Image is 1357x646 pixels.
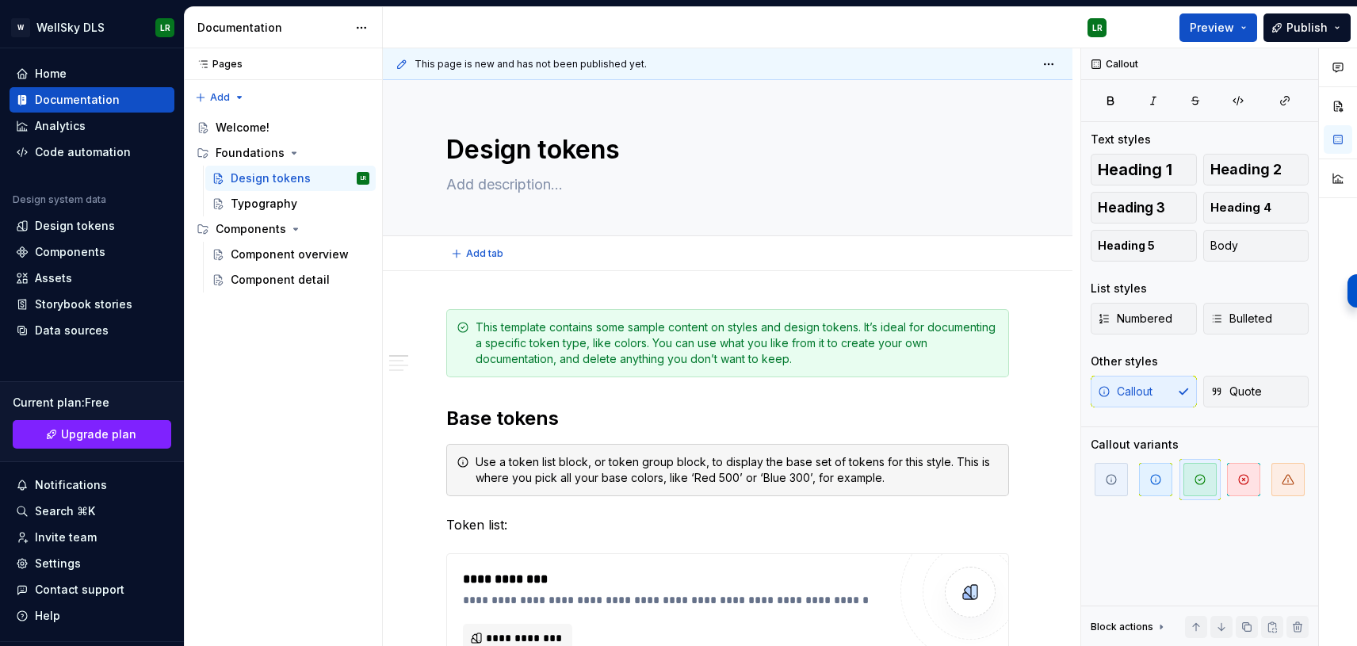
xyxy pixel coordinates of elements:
[35,118,86,134] div: Analytics
[1091,281,1147,296] div: List styles
[190,86,250,109] button: Add
[35,244,105,260] div: Components
[35,556,81,571] div: Settings
[210,91,230,104] span: Add
[1286,20,1328,36] span: Publish
[35,66,67,82] div: Home
[216,120,269,136] div: Welcome!
[35,503,95,519] div: Search ⌘K
[190,216,376,242] div: Components
[190,58,243,71] div: Pages
[476,454,999,486] div: Use a token list block, or token group block, to display the base set of tokens for this style. T...
[10,239,174,265] a: Components
[10,472,174,498] button: Notifications
[10,87,174,113] a: Documentation
[61,426,136,442] span: Upgrade plan
[1098,162,1172,178] span: Heading 1
[1203,376,1309,407] button: Quote
[1263,13,1351,42] button: Publish
[35,296,132,312] div: Storybook stories
[10,140,174,165] a: Code automation
[443,131,1006,169] textarea: Design tokens
[10,266,174,291] a: Assets
[231,170,311,186] div: Design tokens
[205,242,376,267] a: Component overview
[1203,192,1309,224] button: Heading 4
[216,221,286,237] div: Components
[3,10,181,44] button: WWellSky DLSLR
[446,515,1009,534] p: Token list:
[10,318,174,343] a: Data sources
[1203,230,1309,262] button: Body
[190,115,376,292] div: Page tree
[35,92,120,108] div: Documentation
[466,247,503,260] span: Add tab
[205,191,376,216] a: Typography
[216,145,285,161] div: Foundations
[231,247,349,262] div: Component overview
[1203,303,1309,334] button: Bulleted
[197,20,347,36] div: Documentation
[13,193,106,206] div: Design system data
[1210,311,1272,327] span: Bulleted
[35,582,124,598] div: Contact support
[13,395,171,411] div: Current plan : Free
[1098,200,1165,216] span: Heading 3
[35,323,109,338] div: Data sources
[10,499,174,524] button: Search ⌘K
[190,140,376,166] div: Foundations
[1091,616,1168,638] div: Block actions
[1210,200,1271,216] span: Heading 4
[1210,384,1262,399] span: Quote
[1179,13,1257,42] button: Preview
[1091,354,1158,369] div: Other styles
[446,243,510,265] button: Add tab
[10,213,174,239] a: Design tokens
[11,18,30,37] div: W
[10,551,174,576] a: Settings
[35,477,107,493] div: Notifications
[231,196,297,212] div: Typography
[10,525,174,550] a: Invite team
[35,144,131,160] div: Code automation
[1210,238,1238,254] span: Body
[361,170,366,186] div: LR
[205,267,376,292] a: Component detail
[10,113,174,139] a: Analytics
[1091,437,1179,453] div: Callout variants
[35,608,60,624] div: Help
[190,115,376,140] a: Welcome!
[35,529,97,545] div: Invite team
[160,21,170,34] div: LR
[231,272,330,288] div: Component detail
[1203,154,1309,185] button: Heading 2
[446,406,1009,431] h2: Base tokens
[36,20,105,36] div: WellSky DLS
[1091,154,1197,185] button: Heading 1
[10,603,174,629] button: Help
[1091,303,1197,334] button: Numbered
[1091,230,1197,262] button: Heading 5
[1098,311,1172,327] span: Numbered
[10,292,174,317] a: Storybook stories
[10,61,174,86] a: Home
[35,218,115,234] div: Design tokens
[1091,132,1151,147] div: Text styles
[1210,162,1282,178] span: Heading 2
[13,420,171,449] a: Upgrade plan
[1098,238,1155,254] span: Heading 5
[1092,21,1103,34] div: LR
[205,166,376,191] a: Design tokensLR
[415,58,647,71] span: This page is new and has not been published yet.
[1190,20,1234,36] span: Preview
[10,577,174,602] button: Contact support
[1091,621,1153,633] div: Block actions
[476,319,999,367] div: This template contains some sample content on styles and design tokens. It’s ideal for documentin...
[35,270,72,286] div: Assets
[1091,192,1197,224] button: Heading 3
